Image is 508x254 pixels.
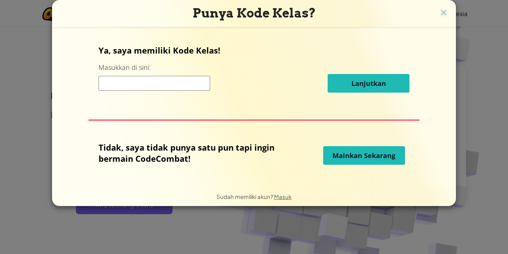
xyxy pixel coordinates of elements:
p: Tidak, saya tidak punya satu pun tapi ingin bermain CodeCombat! [99,142,281,164]
span: Mainkan Sekarang [332,151,395,160]
span: Punya Kode Kelas? [193,6,316,20]
button: Lanjutkan [328,74,409,93]
a: Masuk [274,193,292,200]
label: Masukkan di sini: [99,63,151,72]
button: Mainkan Sekarang [323,146,405,165]
p: Ya, saya memiliki Kode Kelas! [99,45,410,56]
img: close icon [439,7,448,19]
span: Sudah memiliki akun? [216,193,274,200]
span: Lanjutkan [351,79,386,88]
